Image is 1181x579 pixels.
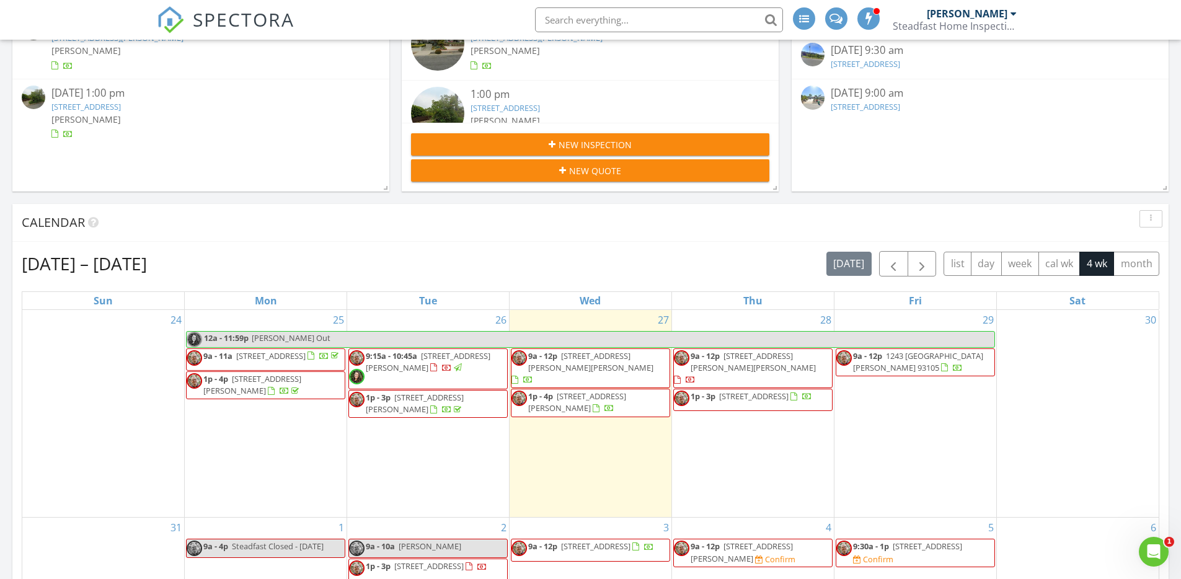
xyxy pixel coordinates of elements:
[1113,252,1159,276] button: month
[168,518,184,537] a: Go to August 31, 2025
[528,350,557,361] span: 9a - 12p
[232,541,324,552] span: Steadfast Closed - [DATE]
[1148,518,1159,537] a: Go to September 6, 2025
[980,310,996,330] a: Go to August 29, 2025
[186,348,345,371] a: 9a - 11a [STREET_ADDRESS]
[577,292,603,309] a: Wednesday
[349,560,365,576] img: 2019_gatesfamily2.jpg
[559,138,632,151] span: New Inspection
[366,541,395,552] span: 9a - 10a
[22,310,185,518] td: Go to August 24, 2025
[863,554,893,564] div: Confirm
[349,541,365,556] img: 2019_gatesfamily2.jpg
[691,350,816,373] span: [STREET_ADDRESS][PERSON_NAME][PERSON_NAME]
[186,371,345,399] a: 1p - 4p [STREET_ADDRESS][PERSON_NAME]
[252,332,330,343] span: [PERSON_NAME] Out
[655,310,671,330] a: Go to August 27, 2025
[986,518,996,537] a: Go to September 5, 2025
[831,58,900,69] a: [STREET_ADDRESS]
[471,45,540,56] span: [PERSON_NAME]
[853,350,983,373] span: 1243 [GEOGRAPHIC_DATA][PERSON_NAME] 93105
[834,310,996,518] td: Go to August 29, 2025
[528,541,654,552] a: 9a - 12p [STREET_ADDRESS]
[349,350,365,366] img: 2019_gatesfamily2.jpg
[671,310,834,518] td: Go to August 28, 2025
[187,350,202,366] img: 2019_gatesfamily2.jpg
[826,252,872,276] button: [DATE]
[203,350,341,361] a: 9a - 11a [STREET_ADDRESS]
[366,350,490,373] span: [STREET_ADDRESS][PERSON_NAME]
[691,391,812,402] a: 1p - 3p [STREET_ADDRESS]
[853,554,893,565] a: Confirm
[22,17,380,72] a: [DATE] 9:00 am [STREET_ADDRESS][PERSON_NAME] [PERSON_NAME]
[893,541,962,552] span: [STREET_ADDRESS]
[674,391,689,406] img: 2019_gatesfamily2.jpg
[411,17,769,74] a: 9:00 am [STREET_ADDRESS][PERSON_NAME] [PERSON_NAME]
[91,292,115,309] a: Sunday
[971,252,1002,276] button: day
[22,251,147,276] h2: [DATE] – [DATE]
[168,310,184,330] a: Go to August 24, 2025
[236,350,306,361] span: [STREET_ADDRESS]
[801,86,1159,115] a: [DATE] 9:00 am [STREET_ADDRESS]
[187,373,202,389] img: 2019_gatesfamily2.jpg
[187,541,202,556] img: 2019_gatesfamily2.jpg
[349,392,365,407] img: 2019_gatesfamily2.jpg
[528,391,626,413] a: 1p - 4p [STREET_ADDRESS][PERSON_NAME]
[185,310,347,518] td: Go to August 25, 2025
[22,86,45,109] img: streetview
[661,518,671,537] a: Go to September 3, 2025
[1001,252,1039,276] button: week
[51,101,121,112] a: [STREET_ADDRESS]
[528,391,626,413] span: [STREET_ADDRESS][PERSON_NAME]
[879,251,908,276] button: Previous
[528,350,653,373] span: [STREET_ADDRESS][PERSON_NAME][PERSON_NAME]
[394,560,464,572] span: [STREET_ADDRESS]
[51,86,350,101] div: [DATE] 1:00 pm
[818,310,834,330] a: Go to August 28, 2025
[691,541,793,564] span: [STREET_ADDRESS][PERSON_NAME]
[1067,292,1088,309] a: Saturday
[535,7,783,32] input: Search everything...
[336,518,347,537] a: Go to September 1, 2025
[908,251,937,276] button: Next
[1143,310,1159,330] a: Go to August 30, 2025
[193,6,294,32] span: SPECTORA
[203,373,228,384] span: 1p - 4p
[853,541,962,552] a: 9:30a - 1p [STREET_ADDRESS]
[755,554,795,565] a: Confirm
[674,541,689,556] img: 2019_gatesfamily2.jpg
[511,350,653,385] a: 9a - 12p [STREET_ADDRESS][PERSON_NAME][PERSON_NAME]
[511,350,527,366] img: 2019_gatesfamily2.jpg
[561,541,630,552] span: [STREET_ADDRESS]
[853,350,882,361] span: 9a - 12p
[366,392,391,403] span: 1p - 3p
[157,6,184,33] img: The Best Home Inspection Software - Spectora
[203,541,228,552] span: 9a - 4p
[348,348,508,389] a: 9:15a - 10:45a [STREET_ADDRESS][PERSON_NAME]
[836,541,852,556] img: 2019_gatesfamily2.jpg
[366,350,490,373] a: 9:15a - 10:45a [STREET_ADDRESS][PERSON_NAME]
[187,332,202,347] img: img_9596.jpg
[831,86,1130,101] div: [DATE] 9:00 am
[203,350,232,361] span: 9a - 11a
[511,348,670,389] a: 9a - 12p [STREET_ADDRESS][PERSON_NAME][PERSON_NAME]
[252,292,280,309] a: Monday
[203,373,301,396] span: [STREET_ADDRESS][PERSON_NAME]
[471,102,540,113] a: [STREET_ADDRESS]
[366,560,487,572] a: 1p - 3p [STREET_ADDRESS]
[801,43,825,66] img: streetview
[801,86,825,109] img: streetview
[411,159,769,182] button: New Quote
[511,539,670,561] a: 9a - 12p [STREET_ADDRESS]
[801,43,1159,73] a: [DATE] 9:30 am [STREET_ADDRESS]
[831,43,1130,58] div: [DATE] 9:30 am
[674,350,816,385] a: 9a - 12p [STREET_ADDRESS][PERSON_NAME][PERSON_NAME]
[22,86,380,141] a: [DATE] 1:00 pm [STREET_ADDRESS] [PERSON_NAME]
[741,292,765,309] a: Thursday
[366,350,417,361] span: 9:15a - 10:45a
[1079,252,1114,276] button: 4 wk
[836,348,995,376] a: 9a - 12p 1243 [GEOGRAPHIC_DATA][PERSON_NAME] 93105
[996,310,1159,518] td: Go to August 30, 2025
[528,541,557,552] span: 9a - 12p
